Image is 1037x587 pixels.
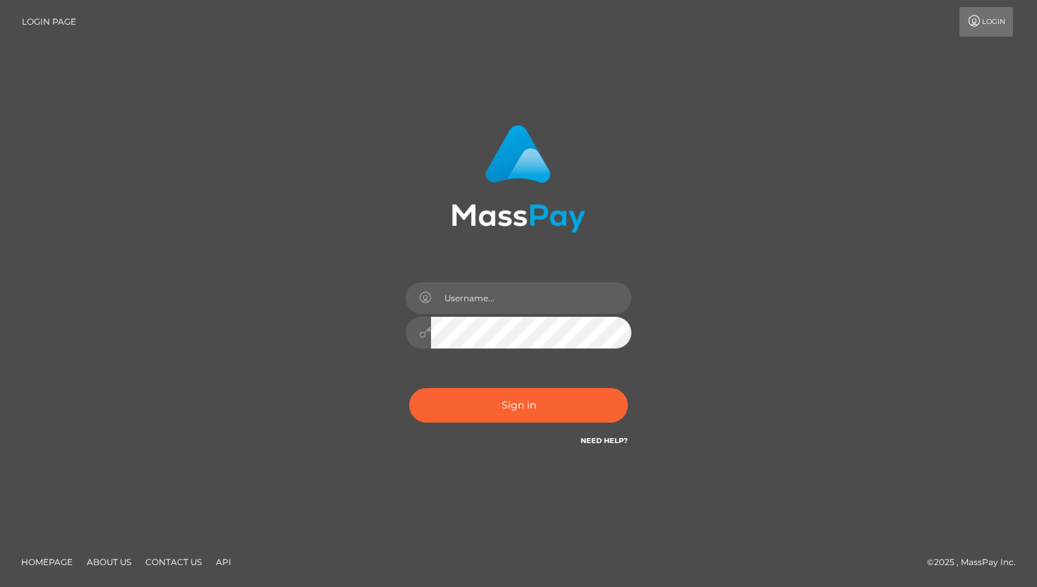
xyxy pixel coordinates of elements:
img: MassPay Login [451,125,586,233]
a: Need Help? [581,436,628,445]
a: About Us [81,551,137,573]
a: Contact Us [140,551,207,573]
button: Sign in [409,388,628,423]
div: © 2025 , MassPay Inc. [927,555,1026,570]
a: API [210,551,237,573]
a: Homepage [16,551,78,573]
a: Login [959,7,1013,37]
input: Username... [431,282,631,314]
a: Login Page [22,7,76,37]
